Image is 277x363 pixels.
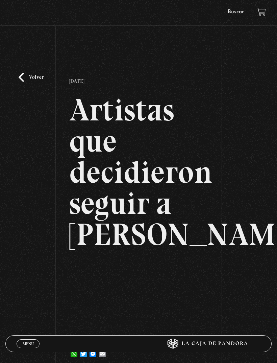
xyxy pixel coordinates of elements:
[257,7,266,17] a: View your shopping cart
[69,73,84,86] p: [DATE]
[228,9,244,15] a: Buscar
[20,347,36,352] span: Cerrar
[23,342,34,346] span: Menu
[69,94,207,250] h2: Artistas que decidieron seguir a [PERSON_NAME]
[19,73,44,82] a: Volver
